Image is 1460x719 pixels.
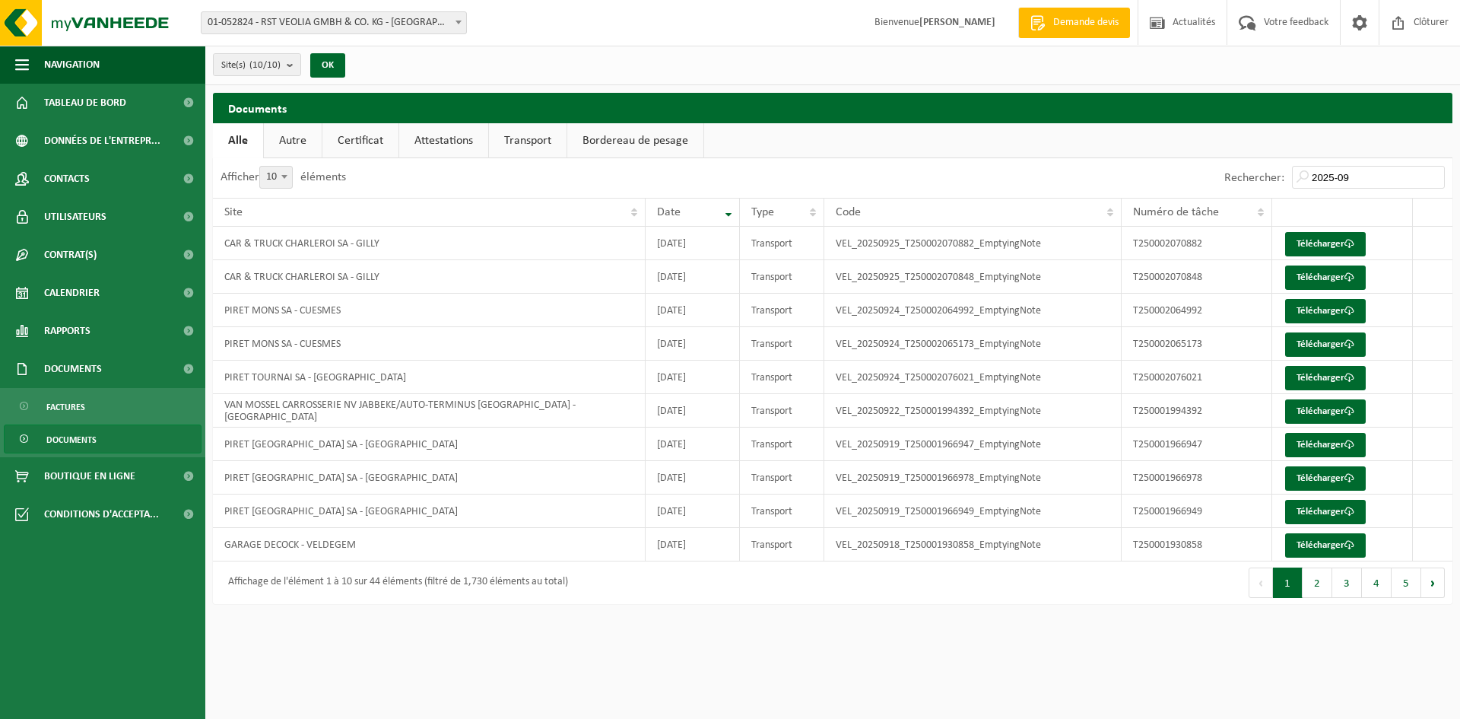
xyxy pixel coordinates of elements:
td: PIRET [GEOGRAPHIC_DATA] SA - [GEOGRAPHIC_DATA] [213,461,646,495]
a: Télécharger [1285,332,1366,357]
td: GARAGE DECOCK - VELDEGEM [213,528,646,562]
label: Rechercher: [1224,172,1284,184]
td: Transport [740,227,824,260]
a: Télécharger [1285,433,1366,457]
td: T250002065173 [1122,327,1273,361]
td: Transport [740,428,824,461]
td: T250001966949 [1122,495,1273,528]
td: Transport [740,528,824,562]
td: VEL_20250924_T250002076021_EmptyingNote [824,361,1122,394]
td: T250001930858 [1122,528,1273,562]
td: [DATE] [646,428,740,461]
button: 2 [1303,568,1332,598]
a: Demande devis [1018,8,1130,38]
td: VEL_20250924_T250002065173_EmptyingNote [824,327,1122,361]
td: PIRET MONS SA - CUESMES [213,327,646,361]
td: VEL_20250919_T250001966949_EmptyingNote [824,495,1122,528]
a: Transport [489,123,567,158]
td: T250001966947 [1122,428,1273,461]
span: Boutique en ligne [44,457,135,495]
a: Télécharger [1285,366,1366,390]
iframe: chat widget [8,686,254,719]
td: PIRET [GEOGRAPHIC_DATA] SA - [GEOGRAPHIC_DATA] [213,428,646,461]
label: Afficher éléments [221,171,346,183]
td: VEL_20250919_T250001966947_EmptyingNote [824,428,1122,461]
a: Télécharger [1285,266,1366,290]
td: Transport [740,495,824,528]
span: Utilisateurs [44,198,106,236]
span: Calendrier [44,274,100,312]
a: Télécharger [1285,399,1366,424]
td: CAR & TRUCK CHARLEROI SA - GILLY [213,260,646,294]
span: 10 [260,167,292,188]
td: CAR & TRUCK CHARLEROI SA - GILLY [213,227,646,260]
td: [DATE] [646,227,740,260]
td: Transport [740,361,824,394]
td: PIRET MONS SA - CUESMES [213,294,646,327]
div: Affichage de l'élément 1 à 10 sur 44 éléments (filtré de 1,730 éléments au total) [221,569,568,597]
button: OK [310,53,345,78]
td: T250001994392 [1122,394,1273,428]
button: Next [1421,568,1445,598]
a: Factures [4,392,202,421]
a: Télécharger [1285,500,1366,524]
td: T250001966978 [1122,461,1273,495]
span: Contrat(s) [44,236,97,274]
a: Télécharger [1285,232,1366,256]
td: [DATE] [646,461,740,495]
td: Transport [740,260,824,294]
td: PIRET TOURNAI SA - [GEOGRAPHIC_DATA] [213,361,646,394]
td: T250002070848 [1122,260,1273,294]
td: [DATE] [646,394,740,428]
td: PIRET [GEOGRAPHIC_DATA] SA - [GEOGRAPHIC_DATA] [213,495,646,528]
span: Données de l'entrepr... [44,122,160,160]
td: [DATE] [646,495,740,528]
span: Contacts [44,160,90,198]
span: Site [224,206,243,218]
strong: [PERSON_NAME] [919,17,995,28]
td: VEL_20250919_T250001966978_EmptyingNote [824,461,1122,495]
a: Certificat [322,123,398,158]
button: 1 [1273,568,1303,598]
button: Site(s)(10/10) [213,53,301,76]
a: Documents [4,425,202,453]
a: Télécharger [1285,533,1366,558]
td: [DATE] [646,294,740,327]
td: T250002070882 [1122,227,1273,260]
td: Transport [740,394,824,428]
span: Demande devis [1049,15,1122,30]
span: Conditions d'accepta... [44,495,159,533]
button: 3 [1332,568,1362,598]
td: [DATE] [646,327,740,361]
td: Transport [740,294,824,327]
span: 10 [259,166,293,189]
span: Numéro de tâche [1133,206,1219,218]
td: T250002076021 [1122,361,1273,394]
span: Navigation [44,46,100,84]
td: T250002064992 [1122,294,1273,327]
button: Previous [1249,568,1273,598]
td: VEL_20250924_T250002064992_EmptyingNote [824,294,1122,327]
a: Télécharger [1285,299,1366,323]
span: Tableau de bord [44,84,126,122]
td: VEL_20250925_T250002070882_EmptyingNote [824,227,1122,260]
span: Date [657,206,681,218]
a: Bordereau de pesage [567,123,703,158]
span: Site(s) [221,54,281,77]
a: Télécharger [1285,466,1366,491]
td: Transport [740,327,824,361]
td: VEL_20250918_T250001930858_EmptyingNote [824,528,1122,562]
button: 5 [1392,568,1421,598]
span: Rapports [44,312,90,350]
span: Documents [46,425,97,454]
h2: Documents [213,93,1452,122]
span: 01-052824 - RST VEOLIA GMBH & CO. KG - HERRENBERG [202,12,466,33]
span: Factures [46,393,85,422]
td: [DATE] [646,361,740,394]
a: Attestations [399,123,488,158]
td: [DATE] [646,260,740,294]
button: 4 [1362,568,1392,598]
span: Documents [44,350,102,388]
a: Autre [264,123,322,158]
a: Alle [213,123,263,158]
